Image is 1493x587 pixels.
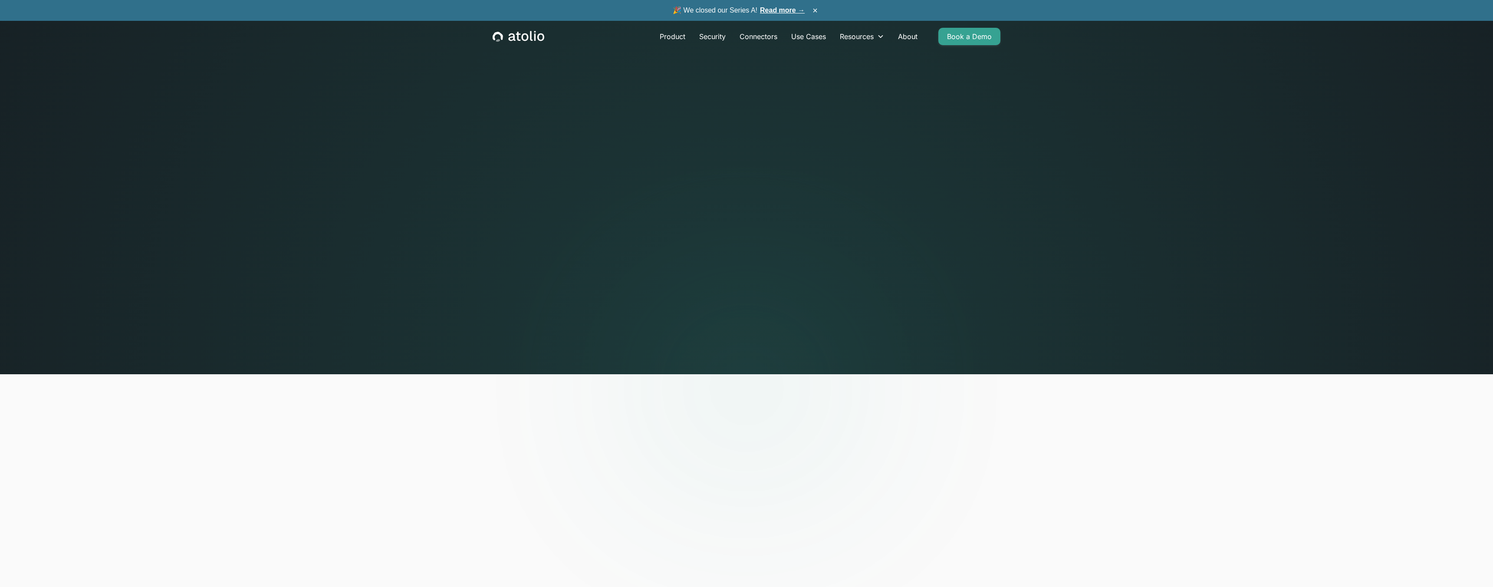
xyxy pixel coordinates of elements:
a: Connectors [733,28,784,45]
div: Resources [840,31,874,42]
a: Book a Demo [938,28,1000,45]
span: 🎉 We closed our Series A! [673,5,805,16]
a: Security [692,28,733,45]
a: Use Cases [784,28,833,45]
a: About [891,28,924,45]
button: × [810,6,820,15]
a: Product [653,28,692,45]
a: Read more → [760,7,805,14]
